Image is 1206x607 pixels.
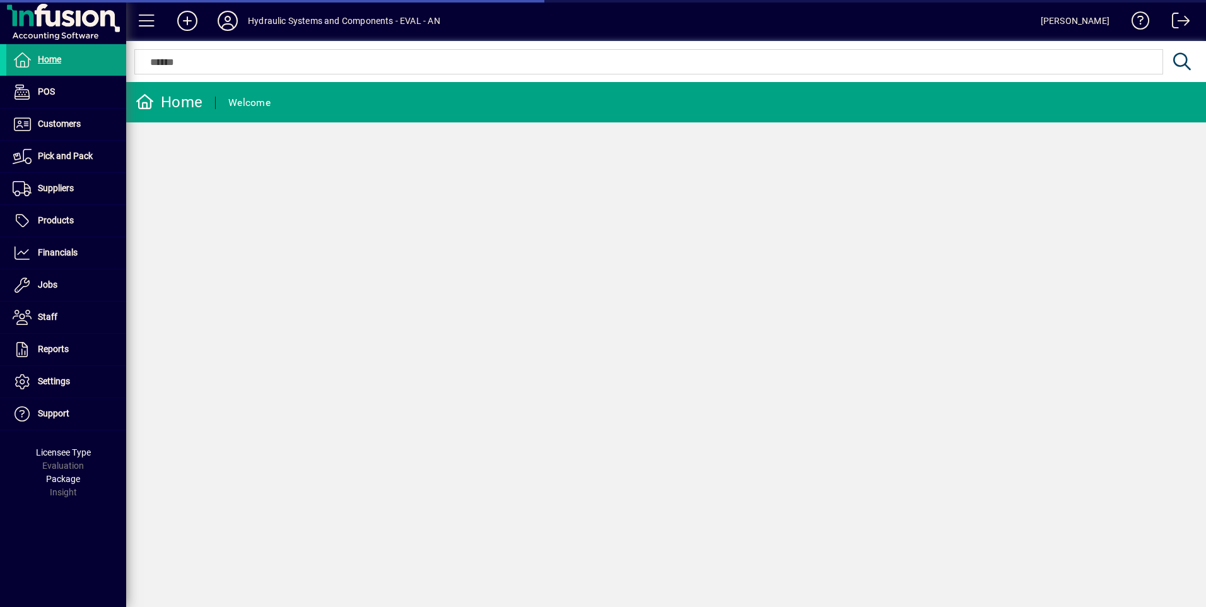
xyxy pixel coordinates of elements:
[6,76,126,108] a: POS
[1041,11,1109,31] div: [PERSON_NAME]
[6,302,126,333] a: Staff
[6,237,126,269] a: Financials
[228,93,271,113] div: Welcome
[38,86,55,97] span: POS
[36,447,91,457] span: Licensee Type
[248,11,440,31] div: Hydraulic Systems and Components - EVAL - AN
[38,376,70,386] span: Settings
[38,151,93,161] span: Pick and Pack
[38,215,74,225] span: Products
[6,398,126,430] a: Support
[136,92,202,112] div: Home
[208,9,248,32] button: Profile
[38,54,61,64] span: Home
[6,109,126,140] a: Customers
[38,408,69,418] span: Support
[1162,3,1190,44] a: Logout
[167,9,208,32] button: Add
[6,205,126,237] a: Products
[6,173,126,204] a: Suppliers
[6,366,126,398] a: Settings
[46,474,80,484] span: Package
[38,247,78,257] span: Financials
[6,141,126,172] a: Pick and Pack
[38,312,57,322] span: Staff
[38,119,81,129] span: Customers
[1122,3,1150,44] a: Knowledge Base
[38,344,69,354] span: Reports
[38,280,57,290] span: Jobs
[6,334,126,365] a: Reports
[6,269,126,301] a: Jobs
[38,183,74,193] span: Suppliers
